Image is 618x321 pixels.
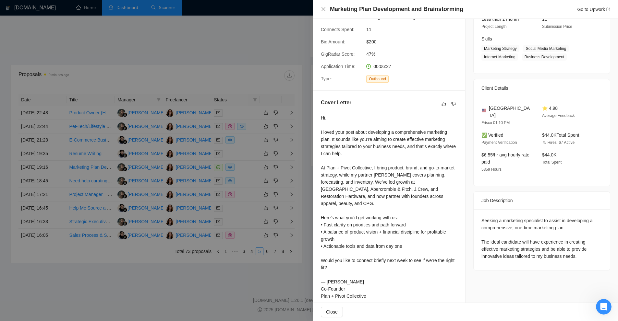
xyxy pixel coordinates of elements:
[29,48,42,53] span: Mariia
[321,99,351,107] h5: Cover Letter
[13,45,24,56] img: Profile image for Mariia
[366,38,464,45] span: $200
[481,152,529,165] span: $6.55/hr avg hourly rate paid
[10,207,15,212] button: Upload attachment
[542,17,547,22] span: 11
[13,61,116,74] div: 🆕
[481,120,510,125] span: Frisco 01:10 PM
[366,51,464,58] span: 47%
[321,52,355,57] span: GigRadar Score:
[542,132,579,138] span: $44.0K Total Spent
[366,26,464,33] span: 11
[481,217,602,260] div: Seeking a marketing specialist to assist in developing a comprehensive, one-time marketing plan. ...
[321,307,343,317] button: Close
[321,6,326,12] span: close
[373,64,391,69] span: 00:06:27
[542,24,572,29] span: Submission Price
[31,3,47,8] h1: Mariia
[366,75,389,83] span: Outbound
[4,3,17,15] button: go back
[489,105,532,119] span: [GEOGRAPHIC_DATA]
[442,101,446,107] span: like
[31,8,78,15] p: Active in the last 15m
[482,108,486,113] img: 🇺🇸
[481,167,502,172] span: 5359 Hours
[542,152,556,157] span: $44.0K
[18,4,29,14] img: Profile image for Mariia
[366,64,371,69] span: clock-circle
[111,204,122,215] button: Send a message…
[321,39,345,44] span: Bid Amount:
[13,61,111,73] b: New session with [PERSON_NAME] - [DATE]!
[321,76,332,81] span: Type:
[20,207,26,212] button: Emoji picker
[6,193,124,204] textarea: Message…
[450,100,457,108] button: dislike
[542,113,575,118] span: Average Feedback
[606,7,610,11] span: export
[481,53,518,61] span: Internet Marketing
[5,37,125,104] div: Mariia says…
[481,79,602,97] div: Client Details
[321,64,356,69] span: Application Time:
[321,114,457,300] div: Hi, I loved your post about developing a comprehensive marketing plan. It sounds like you’re aimi...
[330,5,463,13] h4: Marketing Plan Development and Brainstorming
[522,53,567,61] span: Business Development
[42,48,88,53] span: from [DOMAIN_NAME]
[481,24,506,29] span: Project Length
[321,15,335,20] span: Profile:
[41,207,46,212] button: Start recording
[321,6,326,12] button: Close
[31,207,36,212] button: Gif picker
[440,100,448,108] button: like
[326,308,338,315] span: Close
[481,17,519,22] span: Less than 1 month
[542,160,562,165] span: Total Spent
[481,140,517,145] span: Payment Verification
[577,7,610,12] a: Go to Upworkexport
[542,140,575,145] span: 75 Hires, 67 Active
[481,132,503,138] span: ✅ Verified
[542,106,558,111] span: ⭐ 4.98
[102,3,114,15] button: Home
[321,27,355,32] span: Connects Spent:
[481,36,492,41] span: Skills
[5,37,125,96] div: Profile image for MariiaMariiafrom [DOMAIN_NAME]🆕New session with [PERSON_NAME] - [DATE]!🧪[PERSON...
[523,45,569,52] span: Social Media Marketing
[114,3,126,14] div: Close
[451,101,456,107] span: dislike
[481,192,602,209] div: Job Description
[596,299,612,315] iframe: Intercom live chat
[481,45,519,52] span: Marketing Strategy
